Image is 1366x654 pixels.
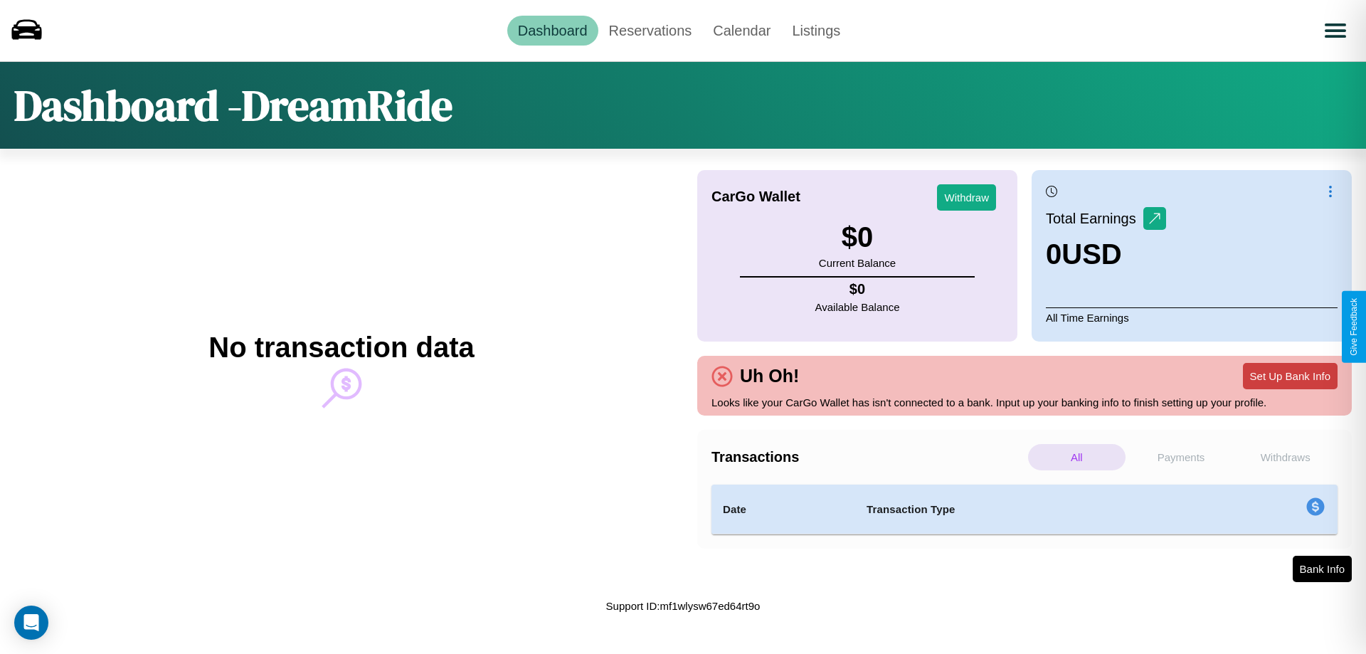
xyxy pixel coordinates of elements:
[867,501,1190,518] h4: Transaction Type
[711,189,800,205] h4: CarGo Wallet
[711,393,1338,412] p: Looks like your CarGo Wallet has isn't connected to a bank. Input up your banking info to finish ...
[598,16,703,46] a: Reservations
[1133,444,1230,470] p: Payments
[819,221,896,253] h3: $ 0
[937,184,996,211] button: Withdraw
[1349,298,1359,356] div: Give Feedback
[1237,444,1334,470] p: Withdraws
[723,501,844,518] h4: Date
[815,297,900,317] p: Available Balance
[1028,444,1126,470] p: All
[1046,238,1166,270] h3: 0 USD
[711,449,1024,465] h4: Transactions
[819,253,896,273] p: Current Balance
[606,596,761,616] p: Support ID: mf1wlysw67ed64rt9o
[1315,11,1355,51] button: Open menu
[815,281,900,297] h4: $ 0
[1046,307,1338,327] p: All Time Earnings
[14,606,48,640] div: Open Intercom Messenger
[711,485,1338,534] table: simple table
[14,76,452,135] h1: Dashboard - DreamRide
[1046,206,1143,231] p: Total Earnings
[781,16,851,46] a: Listings
[702,16,781,46] a: Calendar
[733,366,806,386] h4: Uh Oh!
[1243,363,1338,389] button: Set Up Bank Info
[208,332,474,364] h2: No transaction data
[1293,556,1352,582] button: Bank Info
[507,16,598,46] a: Dashboard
